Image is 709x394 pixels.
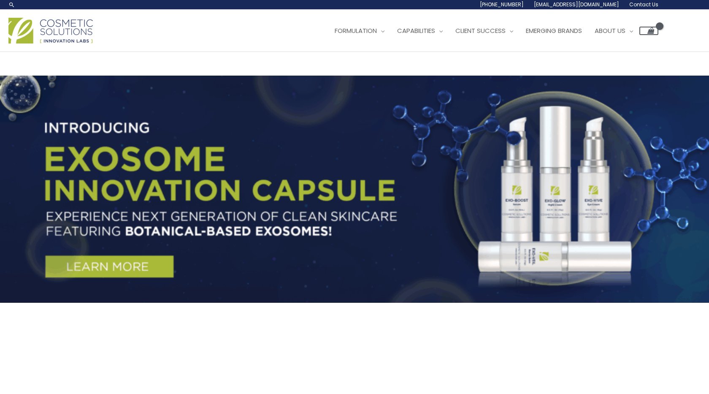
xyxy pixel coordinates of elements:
a: Client Success [449,18,520,43]
a: View Shopping Cart, empty [639,27,658,35]
span: [EMAIL_ADDRESS][DOMAIN_NAME] [534,1,619,8]
img: Cosmetic Solutions Logo [8,18,93,43]
span: Client Success [455,26,506,35]
a: About Us [588,18,639,43]
a: Search icon link [8,1,15,8]
nav: Site Navigation [322,18,658,43]
span: Contact Us [629,1,658,8]
a: Capabilities [391,18,449,43]
a: Emerging Brands [520,18,588,43]
span: Capabilities [397,26,435,35]
span: Formulation [335,26,377,35]
span: [PHONE_NUMBER] [480,1,524,8]
a: Formulation [328,18,391,43]
span: Emerging Brands [526,26,582,35]
span: About Us [595,26,625,35]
